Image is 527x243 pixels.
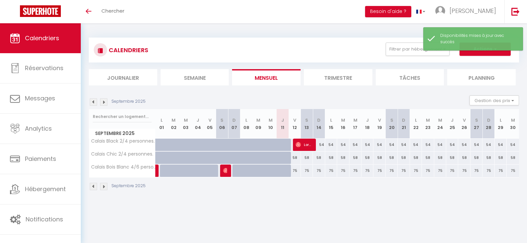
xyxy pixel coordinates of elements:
[337,152,349,164] div: 58
[422,165,434,177] div: 75
[440,33,516,45] div: Disponibilités mises à jour avec succès
[446,139,458,151] div: 54
[361,152,373,164] div: 58
[410,152,422,164] div: 58
[373,109,385,139] th: 19
[289,109,301,139] th: 12
[463,117,466,123] abbr: V
[296,138,312,151] span: Lorainekbc Kubacki
[398,165,410,177] div: 75
[450,7,496,15] span: [PERSON_NAME]
[426,117,430,123] abbr: M
[208,117,211,123] abbr: V
[482,109,494,139] th: 28
[422,152,434,164] div: 58
[107,43,148,58] h3: CALENDRIERS
[482,165,494,177] div: 75
[349,152,361,164] div: 58
[458,152,470,164] div: 58
[325,109,337,139] th: 15
[223,164,227,177] span: [PERSON_NAME]
[269,117,273,123] abbr: M
[337,109,349,139] th: 16
[458,109,470,139] th: 26
[398,139,410,151] div: 54
[330,117,332,123] abbr: L
[325,165,337,177] div: 75
[507,165,519,177] div: 75
[317,117,321,123] abbr: D
[313,109,325,139] th: 14
[434,152,446,164] div: 58
[500,117,502,123] abbr: L
[511,117,515,123] abbr: M
[305,117,308,123] abbr: S
[161,117,163,123] abbr: L
[373,152,385,164] div: 58
[90,139,155,144] span: Calais Black 2/4 personnes.
[25,155,56,163] span: Paiements
[313,165,325,177] div: 75
[25,94,55,102] span: Messages
[507,152,519,164] div: 58
[410,165,422,177] div: 75
[281,117,284,123] abbr: J
[376,69,444,85] li: Tâches
[301,109,313,139] th: 13
[156,109,168,139] th: 01
[256,117,260,123] abbr: M
[337,139,349,151] div: 54
[410,109,422,139] th: 22
[470,109,482,139] th: 27
[482,139,494,151] div: 54
[90,152,153,157] span: Calais Chic 2/4 personnes.
[446,152,458,164] div: 58
[313,152,325,164] div: 58
[422,109,434,139] th: 23
[507,139,519,151] div: 54
[402,117,405,123] abbr: D
[304,69,372,85] li: Trimestre
[293,117,296,123] abbr: V
[499,213,522,238] iframe: Chat
[361,165,373,177] div: 75
[25,64,64,72] span: Réservations
[378,117,381,123] abbr: V
[325,139,337,151] div: 54
[386,109,398,139] th: 20
[415,117,417,123] abbr: L
[289,165,301,177] div: 75
[451,117,454,123] abbr: J
[289,152,301,164] div: 58
[470,165,482,177] div: 75
[386,43,450,56] button: Filtrer par hébergement
[168,109,180,139] th: 02
[475,117,478,123] abbr: S
[93,111,152,123] input: Rechercher un logement...
[232,69,301,85] li: Mensuel
[192,109,204,139] th: 04
[361,109,373,139] th: 18
[511,7,520,16] img: logout
[386,139,398,151] div: 54
[111,183,146,189] p: Septembre 2025
[482,152,494,164] div: 58
[353,117,357,123] abbr: M
[180,109,192,139] th: 03
[20,5,61,17] img: Super Booking
[349,109,361,139] th: 17
[438,117,442,123] abbr: M
[386,165,398,177] div: 75
[277,109,289,139] th: 11
[89,129,155,138] span: Septembre 2025
[469,95,519,105] button: Gestion des prix
[25,124,52,133] span: Analytics
[111,98,146,105] p: Septembre 2025
[390,117,393,123] abbr: S
[487,117,490,123] abbr: D
[197,117,199,123] abbr: J
[366,117,369,123] abbr: J
[470,139,482,151] div: 54
[434,165,446,177] div: 75
[435,6,445,16] img: ...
